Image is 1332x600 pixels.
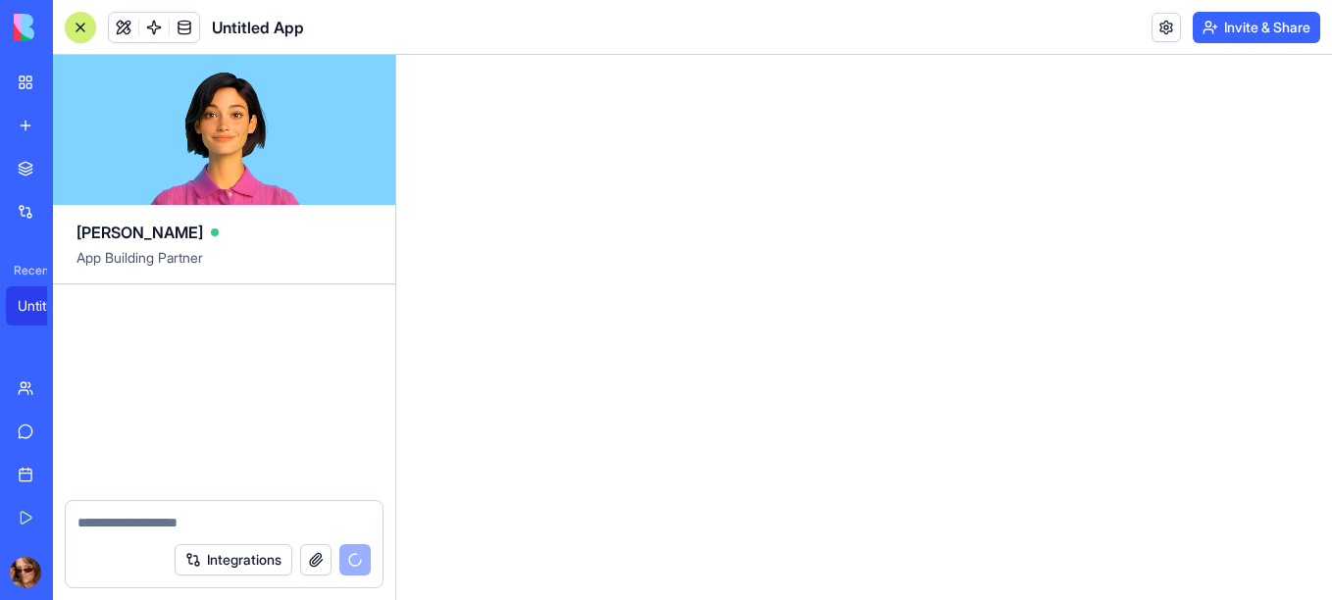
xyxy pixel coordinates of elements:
a: Untitled App [6,286,84,325]
span: App Building Partner [77,248,372,283]
img: logo [14,14,135,41]
img: ACg8ocKs_67XAyvFEKUn-410PR_ItVZVjLa-SerXOtB3-Acn4fc3j-px=s96-c [10,557,41,588]
button: Invite & Share [1193,12,1320,43]
div: Untitled App [18,296,73,316]
span: Recent [6,263,47,278]
span: Untitled App [212,16,304,39]
button: Integrations [175,544,292,575]
span: [PERSON_NAME] [77,221,203,244]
